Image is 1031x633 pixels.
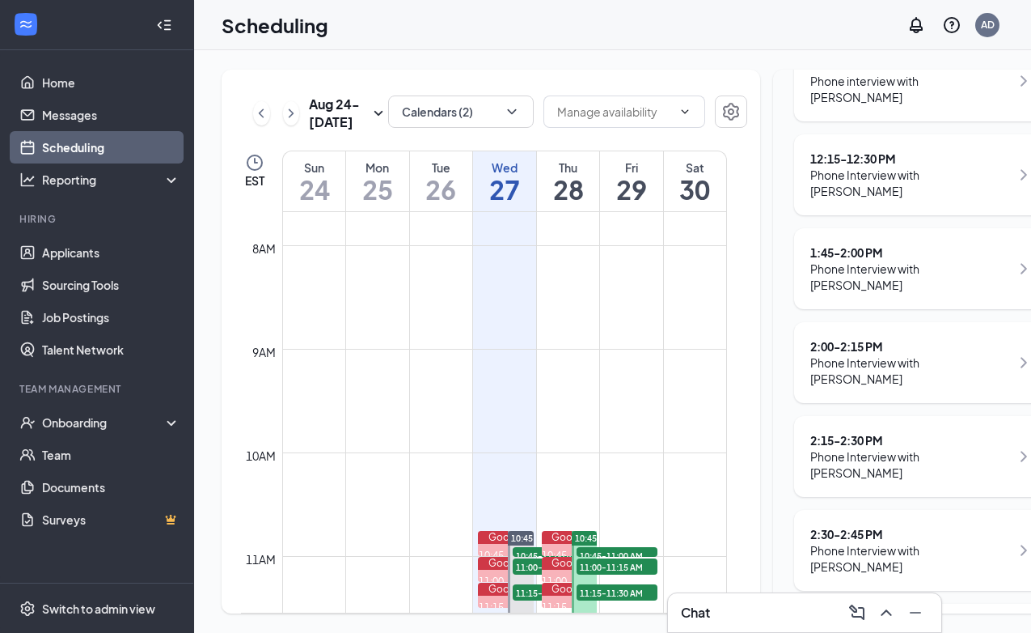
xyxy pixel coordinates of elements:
[810,167,1010,199] div: Phone Interview with [PERSON_NAME]
[942,15,961,35] svg: QuestionInfo
[283,151,345,211] a: August 24, 2025
[19,414,36,431] svg: UserCheck
[42,131,180,164] a: Scheduling
[473,176,536,203] h1: 27
[577,559,657,575] span: 11:00-11:15 AM
[810,448,1010,481] div: Phone Interview with [PERSON_NAME]
[906,15,926,35] svg: Notifications
[478,575,534,602] div: 11:00-11:15 AM
[156,17,172,33] svg: Collapse
[249,240,279,257] div: 8am
[810,73,1010,105] div: Phone interview with [PERSON_NAME]
[283,159,345,176] div: Sun
[681,604,710,622] h3: Chat
[42,236,180,269] a: Applicants
[981,18,995,32] div: AD
[844,600,870,626] button: ComposeMessage
[542,583,598,596] div: Google
[388,96,534,128] button: Calendars (2)ChevronDown
[42,172,181,188] div: Reporting
[513,547,594,563] span: 10:45-11:00 AM
[557,103,672,121] input: Manage availability
[243,550,279,568] div: 11am
[243,447,279,465] div: 10am
[537,176,600,203] h1: 28
[721,102,741,121] svg: Settings
[283,176,345,203] h1: 24
[18,16,34,32] svg: WorkstreamLogo
[253,101,270,125] button: ChevronLeft
[42,439,180,471] a: Team
[810,542,1010,575] div: Phone Interview with [PERSON_NAME]
[600,176,663,203] h1: 29
[410,159,473,176] div: Tue
[42,269,180,301] a: Sourcing Tools
[346,176,409,203] h1: 25
[542,575,598,602] div: 11:00-11:15 AM
[346,151,409,211] a: August 25, 2025
[504,104,520,120] svg: ChevronDown
[577,584,657,601] span: 11:15-11:30 AM
[42,66,180,99] a: Home
[473,151,536,211] a: August 27, 2025
[42,471,180,503] a: Documents
[283,101,300,125] button: ChevronRight
[847,603,867,622] svg: ComposeMessage
[283,104,299,123] svg: ChevronRight
[222,11,328,39] h1: Scheduling
[478,531,534,544] div: Google
[542,601,598,628] div: 11:15-11:30 AM
[42,601,155,617] div: Switch to admin view
[478,601,534,628] div: 11:15-11:30 AM
[810,526,1010,542] div: 2:30 - 2:45 PM
[410,176,473,203] h1: 26
[513,584,594,601] span: 11:15-11:30 AM
[511,533,583,544] span: 10:45 AM-3:00 PM
[513,559,594,575] span: 11:00-11:15 AM
[542,557,598,570] div: Google
[810,432,1010,448] div: 2:15 - 2:30 PM
[678,105,691,118] svg: ChevronDown
[877,603,896,622] svg: ChevronUp
[873,600,899,626] button: ChevronUp
[42,99,180,131] a: Messages
[42,503,180,536] a: SurveysCrown
[478,549,534,576] div: 10:45-11:00 AM
[542,531,598,544] div: Google
[810,244,1010,261] div: 1:45 - 2:00 PM
[245,153,264,172] svg: Clock
[19,601,36,617] svg: Settings
[369,104,388,123] svg: SmallChevronDown
[600,159,663,176] div: Fri
[810,151,1010,167] div: 12:15 - 12:30 PM
[715,96,747,128] button: Settings
[19,212,177,226] div: Hiring
[664,176,726,203] h1: 30
[19,172,36,188] svg: Analysis
[478,583,534,596] div: Google
[577,547,657,563] span: 10:45-11:00 AM
[600,151,663,211] a: August 29, 2025
[309,96,369,131] h3: Aug 24 - [DATE]
[42,333,180,366] a: Talent Network
[537,159,600,176] div: Thu
[42,414,167,431] div: Onboarding
[906,603,925,622] svg: Minimize
[664,151,726,211] a: August 30, 2025
[478,557,534,570] div: Google
[575,533,647,544] span: 10:45 AM-3:00 PM
[42,301,180,333] a: Job Postings
[902,600,928,626] button: Minimize
[715,96,747,131] a: Settings
[810,338,1010,355] div: 2:00 - 2:15 PM
[249,343,279,361] div: 9am
[19,382,177,396] div: Team Management
[542,549,598,576] div: 10:45-11:00 AM
[253,104,269,123] svg: ChevronLeft
[810,355,1010,387] div: Phone Interview with [PERSON_NAME]
[245,172,264,189] span: EST
[410,151,473,211] a: August 26, 2025
[537,151,600,211] a: August 28, 2025
[473,159,536,176] div: Wed
[346,159,409,176] div: Mon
